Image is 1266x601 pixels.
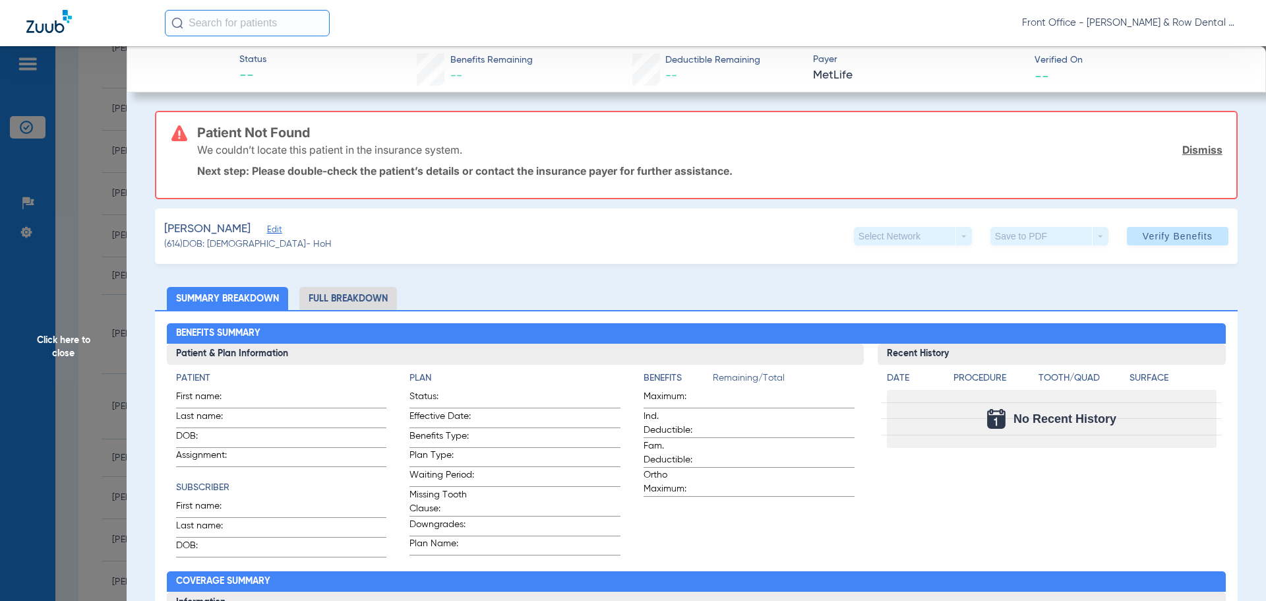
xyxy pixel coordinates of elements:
h3: Recent History [878,344,1226,365]
span: -- [450,70,462,82]
span: Deductible Remaining [665,53,760,67]
span: Plan Type: [409,449,474,466]
span: (614) DOB: [DEMOGRAPHIC_DATA] - HoH [164,237,332,251]
span: Last name: [176,519,241,537]
h3: Patient & Plan Information [167,344,864,365]
button: Verify Benefits [1127,227,1228,245]
h4: Tooth/Quad [1039,371,1126,385]
span: No Recent History [1013,412,1116,426]
span: Missing Tooth Clause: [409,488,474,516]
span: Last name: [176,410,241,427]
h4: Procedure [953,371,1034,385]
span: Downgrades: [409,518,474,536]
iframe: Chat Widget [1200,538,1266,601]
li: Summary Breakdown [167,287,288,310]
app-breakdown-title: Surface [1130,371,1217,390]
span: Fam. Deductible: [644,439,708,467]
input: Search for patients [165,10,330,36]
span: MetLife [813,67,1023,84]
span: Edit [267,225,279,237]
span: [PERSON_NAME] [164,221,251,237]
h4: Date [887,371,942,385]
span: -- [239,67,266,86]
p: We couldn’t locate this patient in the insurance system. [197,143,462,156]
span: Assignment: [176,449,241,466]
h4: Benefits [644,371,713,385]
span: Maximum: [644,390,708,408]
span: -- [1035,69,1049,82]
span: DOB: [176,539,241,557]
span: Status: [409,390,474,408]
span: -- [665,70,677,82]
span: Ortho Maximum: [644,468,708,496]
span: First name: [176,499,241,517]
span: Benefits Type: [409,429,474,447]
li: Full Breakdown [299,287,397,310]
h4: Subscriber [176,481,387,495]
app-breakdown-title: Date [887,371,942,390]
h3: Patient Not Found [197,126,1222,139]
span: Remaining/Total [713,371,855,390]
span: Effective Date: [409,410,474,427]
span: DOB: [176,429,241,447]
img: error-icon [171,125,187,141]
app-breakdown-title: Procedure [953,371,1034,390]
span: Plan Name: [409,537,474,555]
span: Benefits Remaining [450,53,533,67]
h2: Coverage Summary [167,571,1226,592]
span: Verified On [1035,53,1245,67]
h2: Benefits Summary [167,323,1226,344]
span: Status [239,53,266,67]
span: Front Office - [PERSON_NAME] & Row Dental Group [1022,16,1240,30]
span: Waiting Period: [409,468,474,486]
img: Search Icon [171,17,183,29]
app-breakdown-title: Benefits [644,371,713,390]
h4: Surface [1130,371,1217,385]
span: Verify Benefits [1143,231,1213,241]
span: First name: [176,390,241,408]
img: Calendar [987,409,1006,429]
span: Ind. Deductible: [644,410,708,437]
span: Payer [813,53,1023,67]
app-breakdown-title: Tooth/Quad [1039,371,1126,390]
h4: Patient [176,371,387,385]
a: Dismiss [1182,143,1222,156]
img: Zuub Logo [26,10,72,33]
h4: Plan [409,371,620,385]
p: Next step: Please double-check the patient’s details or contact the insurance payer for further a... [197,164,1222,177]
